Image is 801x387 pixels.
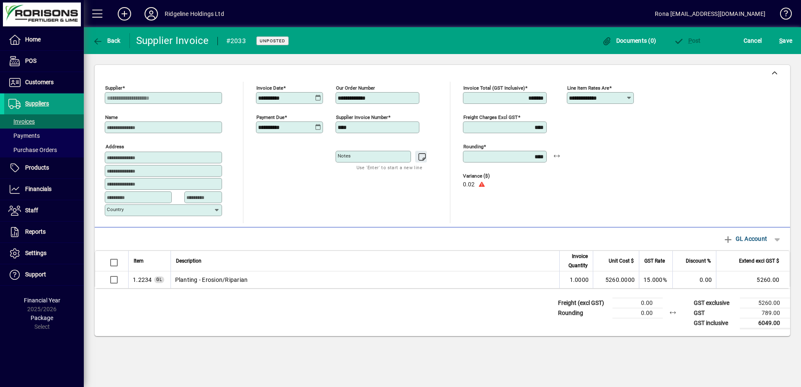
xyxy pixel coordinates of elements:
td: 5260.00 [740,298,790,308]
mat-label: Name [105,114,118,120]
button: Add [111,6,138,21]
td: 6049.00 [740,318,790,328]
span: Staff [25,207,38,214]
a: Settings [4,243,84,264]
mat-label: Payment due [256,114,284,120]
mat-label: Supplier [105,85,122,91]
td: GST exclusive [690,298,740,308]
button: Profile [138,6,165,21]
span: Cancel [744,34,762,47]
span: GL Account [723,232,767,245]
a: Reports [4,222,84,243]
span: Financial Year [24,297,60,304]
span: Settings [25,250,47,256]
span: Back [93,37,121,44]
span: GL [156,277,162,282]
a: POS [4,51,84,72]
td: Rounding [554,308,612,318]
td: 5260.0000 [593,271,639,288]
td: 15.000% [639,271,672,288]
a: Payments [4,129,84,143]
span: Support [25,271,46,278]
a: Home [4,29,84,50]
span: Description [176,256,202,266]
td: 5260.00 [716,271,790,288]
td: 0.00 [672,271,716,288]
span: Customers [25,79,54,85]
span: Variance ($) [463,173,513,179]
td: GST inclusive [690,318,740,328]
mat-label: Freight charges excl GST [463,114,518,120]
mat-label: Notes [338,153,351,159]
span: POS [25,57,36,64]
button: Back [90,33,123,48]
div: Supplier Invoice [136,34,209,47]
span: Unposted [260,38,285,44]
td: Freight (excl GST) [554,298,612,308]
mat-label: Our order number [336,85,375,91]
a: Financials [4,179,84,200]
td: 1.0000 [559,271,593,288]
span: Planting - Erosion/Riparian [133,276,152,284]
mat-hint: Use 'Enter' to start a new line [357,163,422,172]
button: GL Account [719,231,771,246]
a: Staff [4,200,84,221]
td: Planting - Erosion/Riparian [171,271,560,288]
td: 0.00 [612,308,663,318]
a: Support [4,264,84,285]
span: 0.02 [463,181,475,188]
a: Knowledge Base [774,2,791,29]
mat-label: Line item rates are [567,85,609,91]
button: Cancel [742,33,764,48]
td: 0.00 [612,298,663,308]
span: ost [674,37,701,44]
div: Ridgeline Holdings Ltd [165,7,224,21]
span: P [688,37,692,44]
span: S [779,37,783,44]
mat-label: Country [107,206,124,212]
mat-label: Invoice date [256,85,283,91]
span: ave [779,34,792,47]
span: Unit Cost $ [609,256,634,266]
span: Invoices [8,118,35,125]
span: Discount % [686,256,711,266]
td: GST [690,308,740,318]
span: Purchase Orders [8,147,57,153]
a: Products [4,157,84,178]
div: Rona [EMAIL_ADDRESS][DOMAIN_NAME] [655,7,765,21]
span: Documents (0) [602,37,656,44]
mat-label: Invoice Total (GST inclusive) [463,85,525,91]
span: Suppliers [25,100,49,107]
button: Post [672,33,703,48]
span: Extend excl GST $ [739,256,779,266]
span: GST Rate [644,256,665,266]
mat-label: Supplier invoice number [336,114,388,120]
span: Item [134,256,144,266]
td: 789.00 [740,308,790,318]
app-page-header-button: Back [84,33,130,48]
span: Financials [25,186,52,192]
a: Invoices [4,114,84,129]
mat-label: Rounding [463,144,483,150]
a: Purchase Orders [4,143,84,157]
button: Documents (0) [599,33,658,48]
span: Package [31,315,53,321]
div: #2033 [226,34,246,48]
span: Payments [8,132,40,139]
span: Products [25,164,49,171]
span: Invoice Quantity [565,252,588,270]
span: Home [25,36,41,43]
button: Save [777,33,794,48]
a: Customers [4,72,84,93]
span: Reports [25,228,46,235]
